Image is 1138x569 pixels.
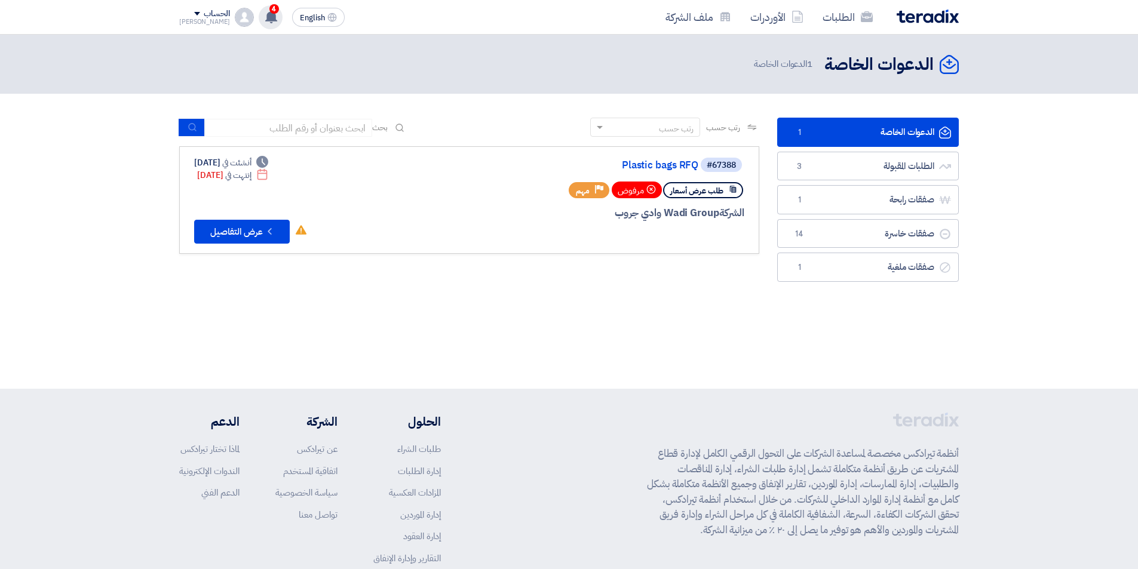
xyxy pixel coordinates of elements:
li: الحلول [373,413,441,430]
a: صفقات رابحة1 [777,185,959,214]
li: الدعم [179,413,240,430]
span: الدعوات الخاصة [754,57,815,71]
span: رتب حسب [706,121,740,134]
a: الطلبات [813,3,882,31]
span: الشركة [719,205,745,220]
div: مرفوض [612,182,662,198]
a: سياسة الخصوصية [275,486,338,499]
div: [DATE] [197,169,268,182]
span: بحث [372,121,388,134]
a: تواصل معنا [299,508,338,521]
div: رتب حسب [659,122,694,135]
a: Plastic bags RFQ [459,160,698,171]
span: 1 [792,127,806,139]
a: عن تيرادكس [297,442,338,456]
span: 4 [269,4,279,14]
a: طلبات الشراء [397,442,441,456]
div: [PERSON_NAME] [179,19,230,25]
a: الأوردرات [741,3,813,31]
a: ملف الشركة [656,3,741,31]
a: صفقات خاسرة14 [777,219,959,248]
img: profile_test.png [235,8,254,27]
a: الندوات الإلكترونية [179,465,240,478]
div: الحساب [204,9,229,19]
li: الشركة [275,413,338,430]
a: التقارير وإدارة الإنفاق [373,552,441,565]
span: مهم [576,185,590,196]
a: إدارة الطلبات [398,465,441,478]
a: اتفاقية المستخدم [283,465,338,478]
a: إدارة الموردين [400,508,441,521]
h2: الدعوات الخاصة [824,53,934,76]
img: Teradix logo [897,10,959,23]
span: 14 [792,228,806,240]
a: المزادات العكسية [389,486,441,499]
span: 3 [792,161,806,173]
div: Wadi Group وادي جروب [457,205,744,221]
a: الطلبات المقبولة3 [777,152,959,181]
span: 1 [792,194,806,206]
a: صفقات ملغية1 [777,253,959,282]
a: الدعم الفني [201,486,240,499]
p: أنظمة تيرادكس مخصصة لمساعدة الشركات على التحول الرقمي الكامل لإدارة قطاع المشتريات عن طريق أنظمة ... [647,446,959,537]
a: لماذا تختار تيرادكس [180,442,240,456]
span: أنشئت في [222,156,251,169]
span: English [300,14,325,22]
button: English [292,8,345,27]
button: عرض التفاصيل [194,220,290,244]
span: إنتهت في [225,169,251,182]
input: ابحث بعنوان أو رقم الطلب [205,119,372,137]
span: 1 [792,262,806,273]
a: الدعوات الخاصة1 [777,118,959,147]
a: إدارة العقود [403,530,441,543]
span: 1 [807,57,812,70]
span: طلب عرض أسعار [670,185,723,196]
div: [DATE] [194,156,268,169]
div: #67388 [707,161,736,170]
